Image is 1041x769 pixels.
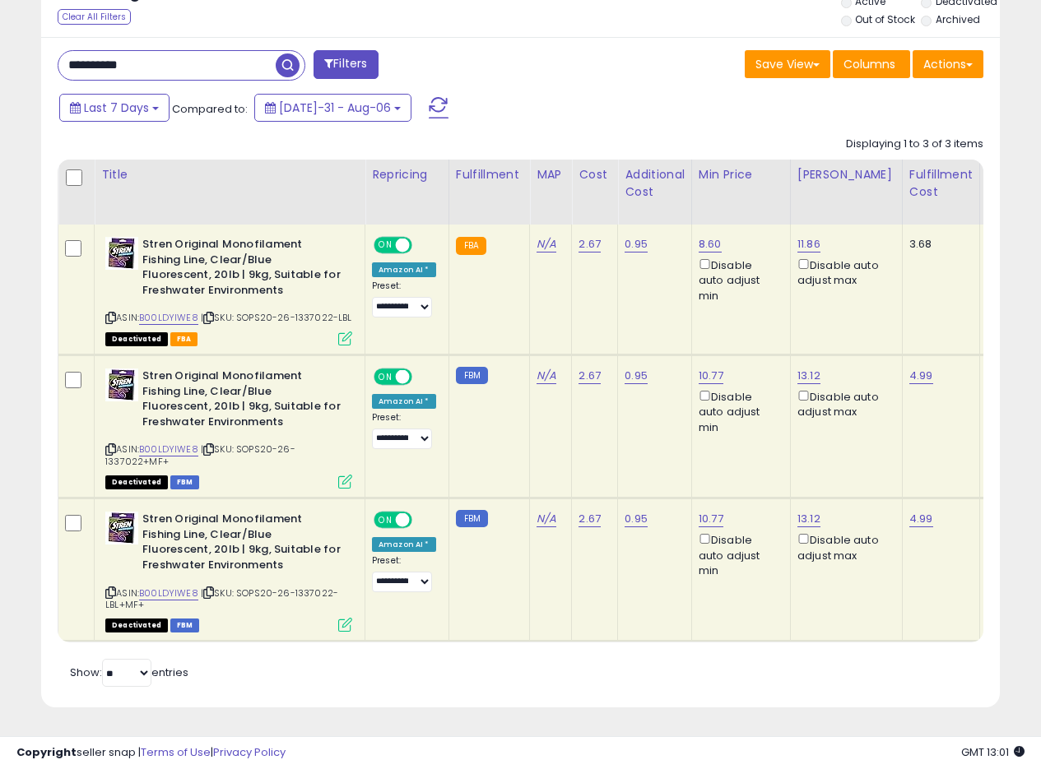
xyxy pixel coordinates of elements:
[16,744,77,760] strong: Copyright
[70,665,188,680] span: Show: entries
[375,370,396,384] span: ON
[105,332,168,346] span: All listings that are unavailable for purchase on Amazon for any reason other than out-of-stock
[456,166,523,183] div: Fulfillment
[961,744,1025,760] span: 2025-08-14 13:01 GMT
[372,166,442,183] div: Repricing
[745,50,830,78] button: Save View
[936,12,980,26] label: Archived
[105,368,138,401] img: 51Kbep6deTL._SL40_.jpg
[579,166,611,183] div: Cost
[909,237,967,252] div: 3.68
[909,166,973,201] div: Fulfillment Cost
[172,101,248,117] span: Compared to:
[105,442,295,467] span: | SKU: SOPS20-26-1337022+MF+
[913,50,983,78] button: Actions
[105,586,338,611] span: | SKU: SOPS20-26-1337022-LBL+MF+
[699,530,778,578] div: Disable auto adjust min
[410,239,436,252] span: OFF
[410,513,436,527] span: OFF
[139,442,198,456] a: B00LDYIWE8
[625,368,648,384] a: 0.95
[537,368,556,384] a: N/A
[254,94,411,122] button: [DATE]-31 - Aug-06
[855,12,915,26] label: Out of Stock
[16,745,286,761] div: seller snap | |
[375,513,396,527] span: ON
[372,555,436,592] div: Preset:
[105,237,352,344] div: ASIN:
[372,262,436,277] div: Amazon AI *
[101,166,358,183] div: Title
[699,236,722,252] a: 8.60
[699,511,723,527] a: 10.77
[59,94,170,122] button: Last 7 Days
[699,256,778,303] div: Disable auto adjust min
[699,368,723,384] a: 10.77
[909,368,933,384] a: 4.99
[846,137,983,152] div: Displaying 1 to 3 of 3 items
[372,537,436,552] div: Amazon AI *
[314,50,378,79] button: Filters
[142,368,342,433] b: Stren Original Monofilament Fishing Line, Clear/Blue Fluorescent, 20lb | 9kg, Suitable for Freshw...
[625,236,648,252] a: 0.95
[105,475,168,489] span: All listings that are unavailable for purchase on Amazon for any reason other than out-of-stock
[537,236,556,252] a: N/A
[625,166,685,201] div: Additional Cost
[909,511,933,527] a: 4.99
[375,239,396,252] span: ON
[372,412,436,449] div: Preset:
[105,512,138,544] img: 51Kbep6deTL._SL40_.jpg
[537,511,556,527] a: N/A
[201,311,352,324] span: | SKU: SOPS20-26-1337022-LBL
[170,332,198,346] span: FBA
[139,311,198,325] a: B00LDYIWE8
[372,280,436,317] div: Preset:
[105,237,138,270] img: 51Kbep6deTL._SL40_.jpg
[456,237,486,255] small: FBA
[410,370,436,384] span: OFF
[456,510,488,527] small: FBM
[699,166,783,183] div: Min Price
[105,512,352,630] div: ASIN:
[142,512,342,577] b: Stren Original Monofilament Fishing Line, Clear/Blue Fluorescent, 20lb | 9kg, Suitable for Freshw...
[456,367,488,384] small: FBM
[141,744,211,760] a: Terms of Use
[797,368,820,384] a: 13.12
[372,394,436,409] div: Amazon AI *
[699,387,778,435] div: Disable auto adjust min
[170,618,200,632] span: FBM
[105,618,168,632] span: All listings that are unavailable for purchase on Amazon for any reason other than out-of-stock
[797,166,895,183] div: [PERSON_NAME]
[579,236,601,252] a: 2.67
[170,475,200,489] span: FBM
[139,586,198,600] a: B00LDYIWE8
[625,511,648,527] a: 0.95
[279,100,391,116] span: [DATE]-31 - Aug-06
[105,368,352,487] div: ASIN:
[579,368,601,384] a: 2.67
[537,166,565,183] div: MAP
[797,530,890,563] div: Disable auto adjust max
[833,50,910,78] button: Columns
[213,744,286,760] a: Privacy Policy
[797,256,890,288] div: Disable auto adjust max
[58,9,131,25] div: Clear All Filters
[84,100,149,116] span: Last 7 Days
[142,237,342,302] b: Stren Original Monofilament Fishing Line, Clear/Blue Fluorescent, 20lb | 9kg, Suitable for Freshw...
[579,511,601,527] a: 2.67
[797,236,820,252] a: 11.86
[797,511,820,527] a: 13.12
[843,56,895,72] span: Columns
[797,387,890,419] div: Disable auto adjust max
